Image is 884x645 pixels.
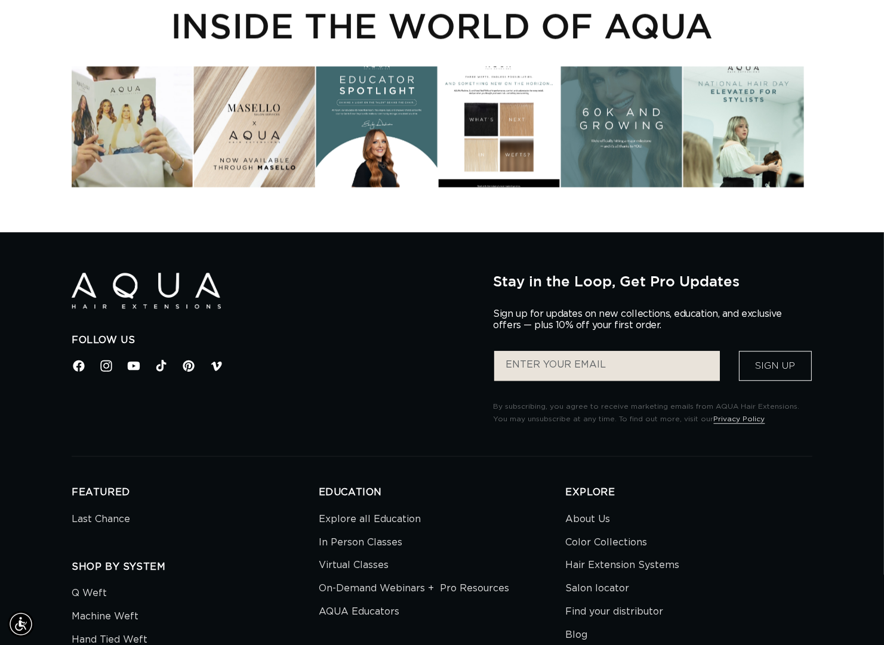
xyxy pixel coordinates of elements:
[494,273,812,289] h2: Stay in the Loop, Get Pro Updates
[565,600,663,624] a: Find your distributor
[683,66,804,187] div: Instagram post opens in a popup
[565,554,679,577] a: Hair Extension Systems
[72,585,107,605] a: Q Weft
[72,486,319,499] h2: FEATURED
[319,600,399,624] a: AQUA Educators
[319,554,389,577] a: Virtual Classes
[319,531,402,554] a: In Person Classes
[72,561,319,573] h2: SHOP BY SYSTEM
[714,415,765,422] a: Privacy Policy
[72,66,193,187] div: Instagram post opens in a popup
[72,334,476,347] h2: Follow Us
[316,66,438,187] div: Instagram post opens in a popup
[319,577,509,600] a: On-Demand Webinars + Pro Resources
[565,577,629,600] a: Salon locator
[319,511,421,531] a: Explore all Education
[494,351,720,381] input: ENTER YOUR EMAIL
[565,531,647,554] a: Color Collections
[824,588,884,645] iframe: Chat Widget
[560,66,682,187] div: Instagram post opens in a popup
[72,273,221,309] img: Aqua Hair Extensions
[72,5,812,45] h2: INSIDE THE WORLD OF AQUA
[72,605,138,628] a: Machine Weft
[494,308,792,331] p: Sign up for updates on new collections, education, and exclusive offers — plus 10% off your first...
[494,400,812,426] p: By subscribing, you agree to receive marketing emails from AQUA Hair Extensions. You may unsubscr...
[739,351,812,381] button: Sign Up
[565,486,812,499] h2: EXPLORE
[8,611,34,637] div: Accessibility Menu
[319,486,566,499] h2: EDUCATION
[72,511,130,531] a: Last Chance
[439,66,560,187] div: Instagram post opens in a popup
[194,66,315,187] div: Instagram post opens in a popup
[565,511,610,531] a: About Us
